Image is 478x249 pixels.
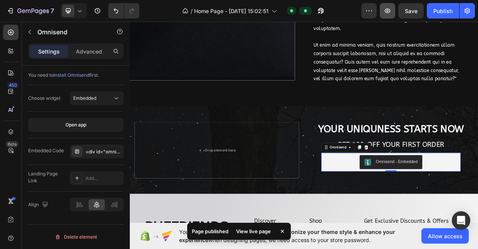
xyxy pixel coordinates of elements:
div: Choose widget [28,95,60,102]
button: Save [398,3,424,19]
p: Omnisend [37,27,103,37]
span: Your page is password protected. To when designing pages, we need access to your store password. [179,228,421,244]
button: Open app [28,118,124,132]
div: View live page [231,226,275,237]
div: <div id="omnisend-embedded-v2-68b0010e0bcf2a36946a1151"></div> [86,148,122,155]
div: Omnisend - Embedded [327,187,382,195]
div: Embedded Code [28,147,64,154]
div: Delete element [55,232,97,242]
div: Drop element here [100,172,141,178]
span: install Omnisend [54,72,89,78]
button: Allow access [421,228,469,244]
div: Add... [86,175,122,182]
div: Landing Page Link [28,170,67,184]
div: Open Intercom Messenger [452,211,470,230]
span: Save [405,8,418,14]
p: 7 [50,6,54,15]
span: Embedded [73,95,96,101]
img: Omnisend.png [311,187,320,196]
p: Advanced [76,47,102,56]
div: Open app [65,121,86,128]
button: Omnisend - Embedded [305,182,388,200]
strong: Your uniquness starts now [250,140,444,155]
iframe: Design area [130,19,478,226]
span: / [191,7,193,15]
div: Align [28,200,50,210]
button: Embedded [70,91,124,105]
button: Publish [427,3,459,19]
span: Home Page - [DATE] 15:02:51 [194,7,268,15]
div: Publish [433,7,453,15]
div: Omnisend [264,168,289,175]
span: Allow access [428,232,463,240]
div: You need to first. [28,72,124,79]
div: Beta [6,141,18,147]
div: 450 [7,82,18,88]
p: Get 10& off your first order [238,160,455,176]
button: Delete element [28,231,124,243]
p: Page published [192,227,228,235]
p: Settings [38,47,60,56]
button: 7 [3,3,57,19]
div: Undo/Redo [108,3,139,19]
